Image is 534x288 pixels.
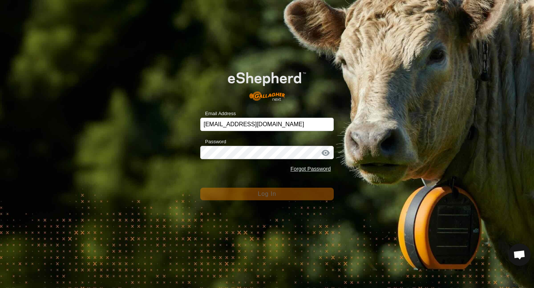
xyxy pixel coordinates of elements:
label: Email Address [200,110,236,117]
span: Log In [258,191,276,197]
button: Log In [200,188,334,200]
img: E-shepherd Logo [214,61,320,107]
div: Open chat [508,244,531,266]
a: Forgot Password [290,166,331,172]
label: Password [200,138,226,145]
input: Email Address [200,118,334,131]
